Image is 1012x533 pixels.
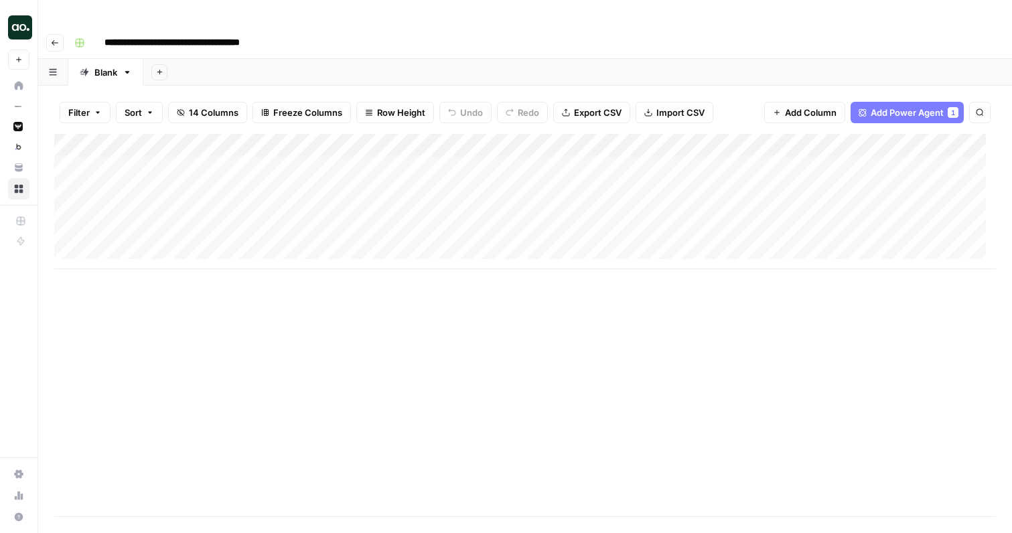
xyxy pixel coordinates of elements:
[377,106,425,119] span: Row Height
[8,15,32,40] img: Zoe Jessup Logo
[574,106,622,119] span: Export CSV
[851,102,964,123] button: Add Power Agent1
[8,178,29,200] a: Browse
[94,66,117,79] div: Blank
[8,506,29,528] button: Help + Support
[125,106,142,119] span: Sort
[8,157,29,178] a: Your Data
[656,106,705,119] span: Import CSV
[273,106,342,119] span: Freeze Columns
[8,75,29,96] a: Home
[636,102,713,123] button: Import CSV
[189,106,238,119] span: 14 Columns
[13,122,23,131] img: stjew9z7pit1u5j29oym3lz1cqu3
[518,106,539,119] span: Redo
[951,107,955,118] span: 1
[871,106,944,119] span: Add Power Agent
[68,106,90,119] span: Filter
[116,102,163,123] button: Sort
[60,102,111,123] button: Filter
[252,102,351,123] button: Freeze Columns
[785,106,837,119] span: Add Column
[497,102,548,123] button: Redo
[764,102,845,123] button: Add Column
[168,102,247,123] button: 14 Columns
[8,485,29,506] a: Usage
[948,107,958,118] div: 1
[439,102,492,123] button: Undo
[68,59,143,86] a: Blank
[13,142,23,151] img: en82gte408cjjpk3rc19j1mw467d
[460,106,483,119] span: Undo
[356,102,434,123] button: Row Height
[8,463,29,485] a: Settings
[8,11,29,44] button: Workspace: Zoe Jessup
[553,102,630,123] button: Export CSV
[13,102,23,111] img: b2umk04t2odii1k9kk93zamw5cx7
